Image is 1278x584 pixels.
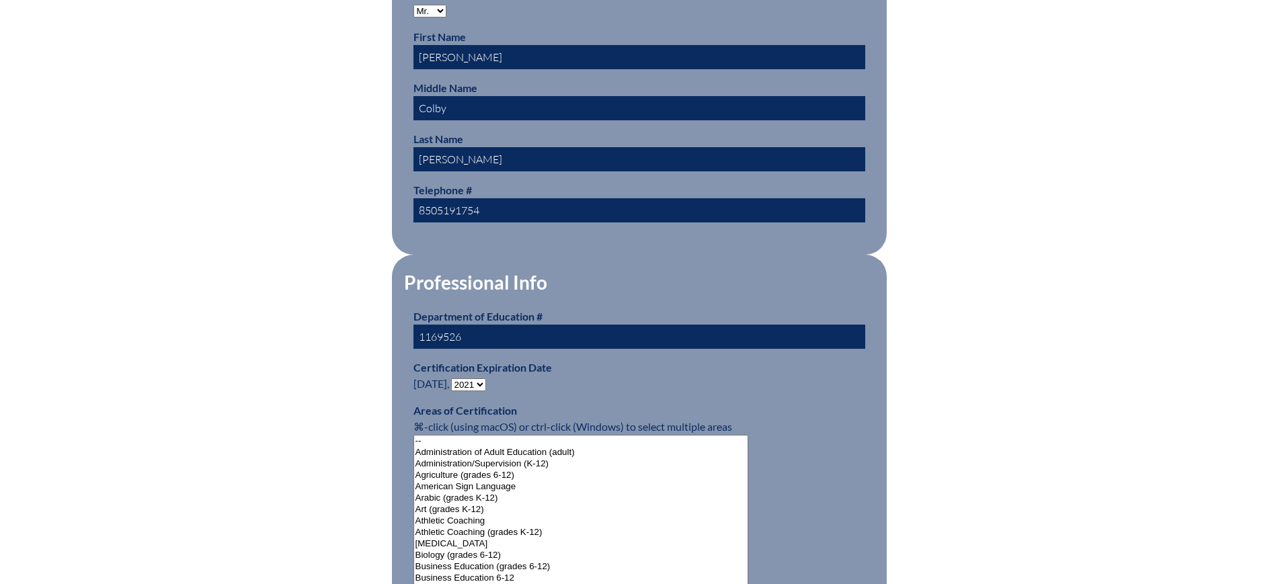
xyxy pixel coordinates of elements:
[413,132,463,145] label: Last Name
[413,81,477,94] label: Middle Name
[403,271,549,294] legend: Professional Info
[413,5,446,17] select: persons_salutation
[413,404,517,417] label: Areas of Certification
[414,481,748,493] option: American Sign Language
[414,527,748,538] option: Athletic Coaching (grades K-12)
[414,447,748,458] option: Administration of Adult Education (adult)
[414,458,748,470] option: Administration/Supervision (K-12)
[414,470,748,481] option: Agriculture (grades 6-12)
[413,377,449,390] span: [DATE],
[414,538,748,550] option: [MEDICAL_DATA]
[414,515,748,527] option: Athletic Coaching
[413,30,466,43] label: First Name
[413,310,543,323] label: Department of Education #
[414,493,748,504] option: Arabic (grades K-12)
[414,435,748,447] option: --
[413,183,472,196] label: Telephone #
[414,550,748,561] option: Biology (grades 6-12)
[414,504,748,515] option: Art (grades K-12)
[413,361,552,374] label: Certification Expiration Date
[414,573,748,584] option: Business Education 6-12
[414,561,748,573] option: Business Education (grades 6-12)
